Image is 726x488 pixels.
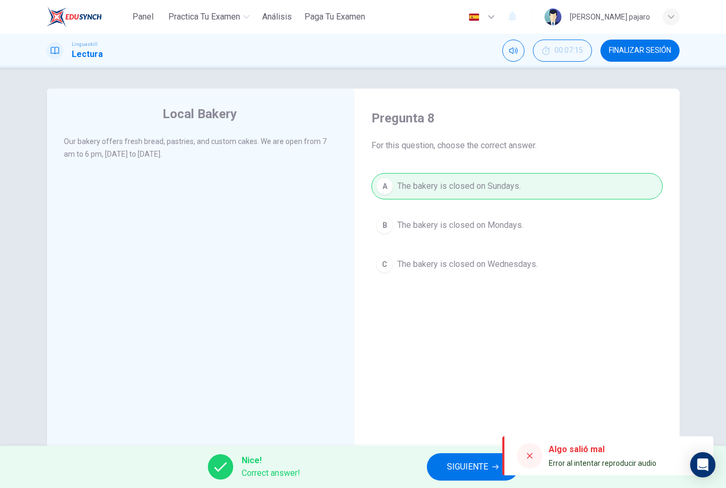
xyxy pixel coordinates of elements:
[46,6,102,27] img: EduSynch logo
[600,40,680,62] button: FINALIZAR SESIÓN
[609,46,671,55] span: FINALIZAR SESIÓN
[533,40,592,62] div: Ocultar
[549,459,656,467] span: Error al intentar reproducir audio
[72,41,98,48] span: Linguaskill
[132,11,154,23] span: Panel
[467,13,481,21] img: es
[371,139,663,152] span: For this question, choose the correct answer.
[164,7,254,26] button: Practica tu examen
[242,467,300,480] span: Correct answer!
[168,11,240,23] span: Practica tu examen
[163,106,237,122] h4: Local Bakery
[544,8,561,25] img: Profile picture
[300,7,369,26] button: Paga Tu Examen
[126,7,160,26] button: Panel
[533,40,592,62] button: 00:07:15
[262,11,292,23] span: Análisis
[427,453,519,481] button: SIGUIENTE
[242,454,300,467] span: Nice!
[304,11,365,23] span: Paga Tu Examen
[555,46,583,55] span: 00:07:15
[46,6,126,27] a: EduSynch logo
[72,48,103,61] h1: Lectura
[371,110,663,127] h4: Pregunta 8
[64,137,327,158] span: Our bakery offers fresh bread, pastries, and custom cakes. We are open from 7 am to 6 pm, [DATE] ...
[570,11,650,23] div: [PERSON_NAME] pajaro
[258,7,296,26] button: Análisis
[690,452,715,477] div: Open Intercom Messenger
[549,443,656,456] div: Algo salió mal
[447,460,488,474] span: SIGUIENTE
[502,40,524,62] div: Silenciar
